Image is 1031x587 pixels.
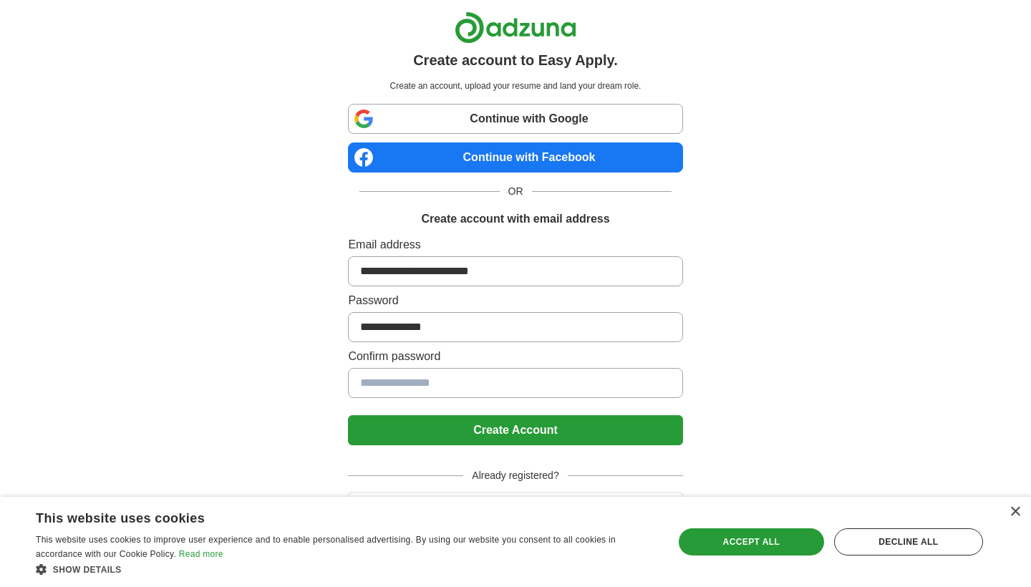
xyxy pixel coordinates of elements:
label: Confirm password [348,348,682,365]
img: Adzuna logo [455,11,576,44]
div: This website uses cookies [36,505,619,527]
div: Close [1010,507,1020,518]
label: Email address [348,236,682,253]
div: Show details [36,562,655,576]
span: This website uses cookies to improve user experience and to enable personalised advertising. By u... [36,535,616,559]
label: Password [348,292,682,309]
h1: Create account to Easy Apply. [413,49,618,71]
span: OR [500,184,532,199]
p: Create an account, upload your resume and land your dream role. [351,79,679,92]
div: Accept all [679,528,824,556]
button: Login [348,492,682,522]
span: Already registered? [463,468,567,483]
a: Read more, opens a new window [179,549,223,559]
span: Show details [53,565,122,575]
a: Continue with Google [348,104,682,134]
button: Create Account [348,415,682,445]
h1: Create account with email address [421,210,609,228]
div: Decline all [834,528,983,556]
a: Continue with Facebook [348,142,682,173]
